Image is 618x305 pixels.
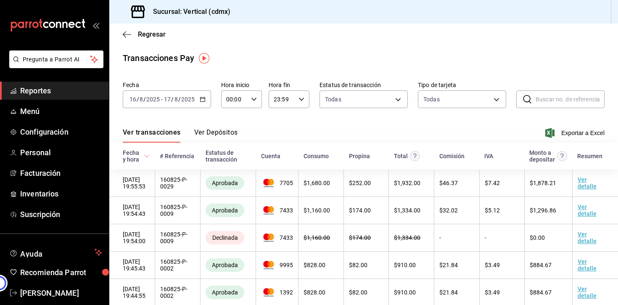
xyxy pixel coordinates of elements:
[394,153,408,159] div: Total
[123,149,150,163] span: Fecha y hora
[349,153,370,159] div: Propina
[9,50,103,68] button: Pregunta a Parrot AI
[206,258,244,272] div: Transacciones cobradas de manera exitosa.
[578,176,597,190] a: Ver detalle
[123,52,194,64] div: Transacciones Pay
[181,96,195,103] input: ----
[209,207,241,214] span: Aprobada
[304,289,325,296] span: $ 828.00
[6,61,103,70] a: Pregunta a Parrot AI
[394,262,416,268] span: $ 910.00
[20,209,102,220] span: Suscripción
[349,289,367,296] span: $ 82.00
[109,170,155,197] td: [DATE] 19:55:53
[484,153,493,159] div: IVA
[325,95,341,103] span: Todas
[209,234,241,241] span: Declinada
[261,179,293,187] span: 7705
[485,262,500,268] span: $ 3.49
[530,180,556,186] span: $ 1,878.21
[123,149,142,163] div: Fecha y hora
[304,153,329,159] div: Consumo
[20,106,102,117] span: Menú
[485,180,500,186] span: $ 7.42
[146,96,160,103] input: ----
[439,153,465,159] div: Comisión
[164,96,171,103] input: --
[109,224,155,252] td: [DATE] 19:54:00
[304,262,325,268] span: $ 828.00
[123,30,166,38] button: Regresar
[20,188,102,199] span: Inventarios
[394,180,420,186] span: $ 1,932.00
[261,288,293,297] span: 1392
[155,224,200,252] td: 160825-P-0009
[23,55,90,64] span: Pregunta a Parrot AI
[138,30,166,38] span: Regresar
[199,53,209,64] img: Tooltip marker
[20,167,102,179] span: Facturación
[209,180,241,186] span: Aprobada
[20,287,102,299] span: [PERSON_NAME]
[20,147,102,158] span: Personal
[547,128,605,138] button: Exportar a Excel
[109,252,155,279] td: [DATE] 19:45:43
[143,96,146,103] span: /
[261,206,293,215] span: 7433
[530,262,552,268] span: $ 884.67
[206,204,244,217] div: Transacciones cobradas de manera exitosa.
[479,224,524,252] td: -
[439,289,458,296] span: $ 21.84
[349,180,371,186] span: $ 252.00
[439,180,458,186] span: $ 46.37
[206,149,251,163] div: Estatus de transacción
[423,95,440,103] div: Todas
[155,197,200,224] td: 160825-P-0009
[178,96,181,103] span: /
[261,261,293,269] span: 9995
[304,180,330,186] span: $ 1,680.00
[418,82,506,88] label: Tipo de tarjeta
[123,128,181,143] button: Ver transacciones
[155,252,200,279] td: 160825-P-0002
[146,7,230,17] h3: Sucursal: Vertical (cdmx)
[129,96,137,103] input: --
[155,170,200,197] td: 160825-P-0029
[485,289,500,296] span: $ 3.49
[123,128,238,143] div: navigation tabs
[209,289,241,296] span: Aprobada
[557,151,567,161] svg: Este es el monto resultante del total pagado menos comisión e IVA. Esta será la parte que se depo...
[410,151,420,161] svg: Este monto equivale al total pagado por el comensal antes de aplicar Comisión e IVA.
[304,234,330,241] span: $ 1,160.00
[524,224,572,252] td: $0.00
[578,231,597,244] a: Ver detalle
[221,82,262,88] label: Hora inicio
[123,82,211,88] label: Fecha
[137,96,139,103] span: /
[529,149,555,163] div: Monto a depositar
[20,126,102,138] span: Configuración
[109,197,155,224] td: [DATE] 19:54:43
[161,96,163,103] span: -
[174,96,178,103] input: --
[206,231,244,244] div: Transacciones declinadas por el banco emisor. No se hace ningún cargo al tarjetahabiente ni al co...
[349,207,371,214] span: $ 174.00
[139,96,143,103] input: --
[577,153,602,159] div: Resumen
[194,128,238,143] button: Ver Depósitos
[349,262,367,268] span: $ 82.00
[349,234,371,241] span: $ 174.00
[530,207,556,214] span: $ 1,296.86
[20,247,91,257] span: Ayuda
[171,96,174,103] span: /
[530,289,552,296] span: $ 884.67
[578,258,597,272] a: Ver detalle
[160,153,194,159] div: # Referencia
[304,207,330,214] span: $ 1,160.00
[439,262,458,268] span: $ 21.84
[578,286,597,299] a: Ver detalle
[206,176,244,190] div: Transacciones cobradas de manera exitosa.
[261,233,293,242] span: 7433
